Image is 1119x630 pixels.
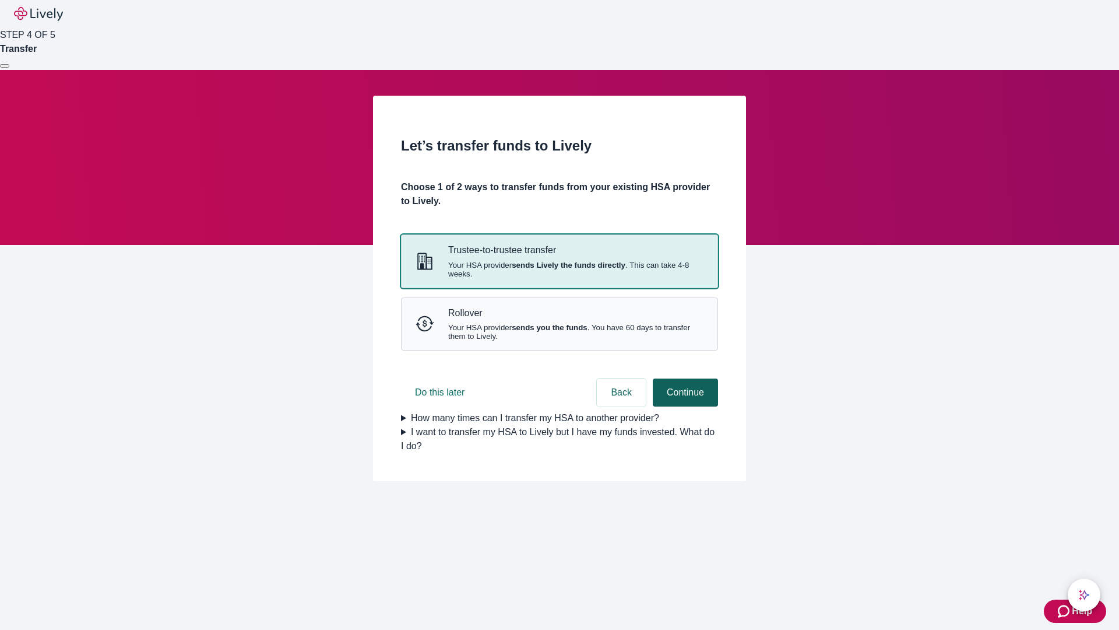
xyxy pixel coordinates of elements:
[416,252,434,271] svg: Trustee-to-trustee
[401,411,718,425] summary: How many times can I transfer my HSA to another provider?
[512,261,625,269] strong: sends Lively the funds directly
[653,379,718,407] button: Continue
[401,425,718,453] summary: I want to transfer my HSA to Lively but I have my funds invested. What do I do?
[402,298,717,350] button: RolloverRolloverYour HSA providersends you the funds. You have 60 days to transfer them to Lively.
[401,180,718,208] h4: Choose 1 of 2 ways to transfer funds from your existing HSA provider to Lively.
[401,135,718,156] h2: Let’s transfer funds to Lively
[597,379,646,407] button: Back
[402,235,717,287] button: Trustee-to-trusteeTrustee-to-trustee transferYour HSA providersends Lively the funds directly. Th...
[448,261,703,278] span: Your HSA provider . This can take 4-8 weeks.
[448,244,703,256] p: Trustee-to-trustee transfer
[1078,589,1090,601] svg: Lively AI Assistant
[1072,604,1092,618] span: Help
[401,379,478,407] button: Do this later
[1068,579,1100,611] button: chat
[1058,604,1072,618] svg: Zendesk support icon
[1044,600,1106,623] button: Zendesk support iconHelp
[512,323,587,332] strong: sends you the funds
[448,323,703,341] span: Your HSA provider . You have 60 days to transfer them to Lively.
[448,307,703,318] p: Rollover
[14,7,63,21] img: Lively
[416,314,434,333] svg: Rollover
